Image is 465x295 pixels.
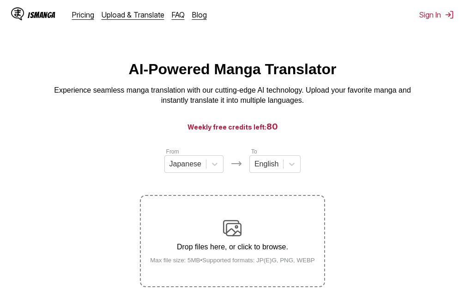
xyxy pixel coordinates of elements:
a: IsManga LogoIsManga [11,7,72,22]
div: IsManga [28,11,55,19]
small: Max file size: 5MB • Supported formats: JP(E)G, PNG, WEBP [143,257,322,264]
span: 80 [266,122,278,131]
button: Sign In [419,10,454,19]
img: Languages icon [231,158,242,169]
a: FAQ [172,10,185,19]
label: To [251,148,257,155]
a: Upload & Translate [102,10,164,19]
a: Blog [192,10,207,19]
p: Experience seamless manga translation with our cutting-edge AI technology. Upload your favorite m... [48,85,417,106]
img: Sign out [445,10,454,19]
a: Pricing [72,10,94,19]
h3: Weekly free credits left: [22,121,443,132]
h1: AI-Powered Manga Translator [129,61,337,78]
label: From [166,148,179,155]
img: IsManga Logo [11,7,24,20]
p: Drop files here, or click to browse. [143,243,322,251]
